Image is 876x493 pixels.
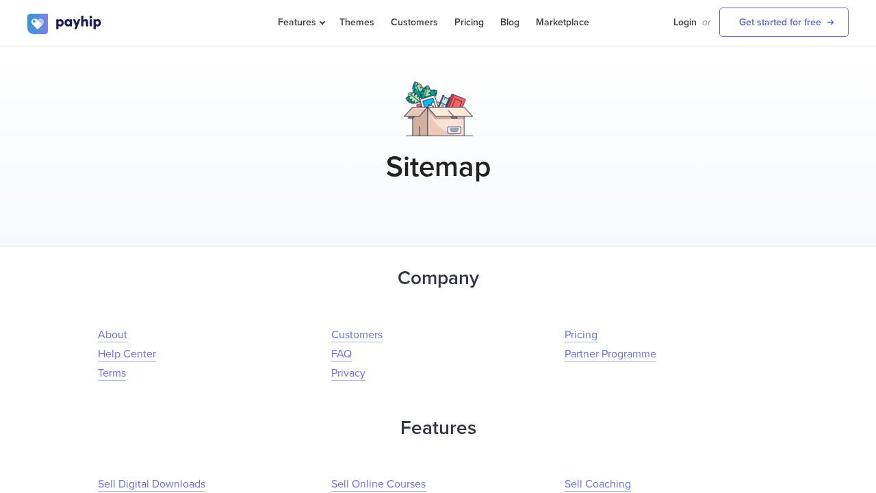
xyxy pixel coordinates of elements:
[565,477,631,492] a: Sell Coaching
[278,16,323,28] span: Features
[331,477,426,492] a: Sell Online Courses
[98,328,127,342] a: About
[719,8,849,37] a: Get started for free
[98,366,126,381] a: Terms
[98,347,156,362] a: Help Center
[565,347,656,362] a: Partner Programme
[331,347,352,362] a: FAQ
[404,81,473,136] img: box.png
[27,410,849,446] h2: Features
[27,14,103,34] img: logo.svg
[27,150,849,184] h1: Sitemap
[331,328,383,342] a: Customers
[565,328,597,342] a: Pricing
[98,477,205,492] a: Sell Digital Downloads
[331,366,365,381] a: Privacy
[27,260,849,296] h2: Company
